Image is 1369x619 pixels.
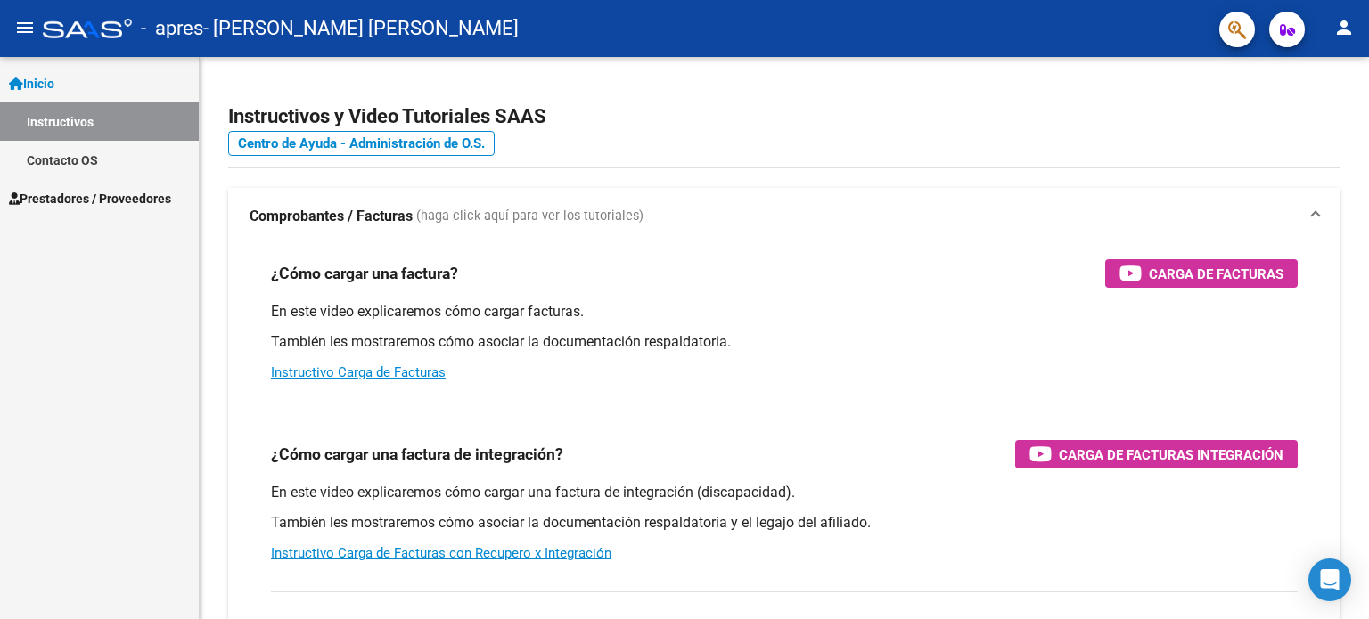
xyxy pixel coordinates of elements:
span: Carga de Facturas Integración [1059,444,1283,466]
span: Inicio [9,74,54,94]
span: - [PERSON_NAME] [PERSON_NAME] [203,9,519,48]
h3: ¿Cómo cargar una factura? [271,261,458,286]
h2: Instructivos y Video Tutoriales SAAS [228,100,1340,134]
p: También les mostraremos cómo asociar la documentación respaldatoria y el legajo del afiliado. [271,513,1298,533]
a: Instructivo Carga de Facturas con Recupero x Integración [271,545,611,561]
button: Carga de Facturas Integración [1015,440,1298,468]
span: Prestadores / Proveedores [9,189,171,208]
p: También les mostraremos cómo asociar la documentación respaldatoria. [271,332,1298,352]
p: En este video explicaremos cómo cargar facturas. [271,302,1298,322]
div: Open Intercom Messenger [1308,558,1351,601]
mat-expansion-panel-header: Comprobantes / Facturas (haga click aquí para ver los tutoriales) [228,188,1340,245]
button: Carga de Facturas [1105,259,1298,288]
strong: Comprobantes / Facturas [250,207,413,226]
mat-icon: menu [14,17,36,38]
a: Instructivo Carga de Facturas [271,364,446,380]
h3: ¿Cómo cargar una factura de integración? [271,442,563,467]
mat-icon: person [1333,17,1355,38]
a: Centro de Ayuda - Administración de O.S. [228,131,495,156]
span: - apres [141,9,203,48]
span: (haga click aquí para ver los tutoriales) [416,207,644,226]
p: En este video explicaremos cómo cargar una factura de integración (discapacidad). [271,483,1298,502]
span: Carga de Facturas [1149,263,1283,285]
